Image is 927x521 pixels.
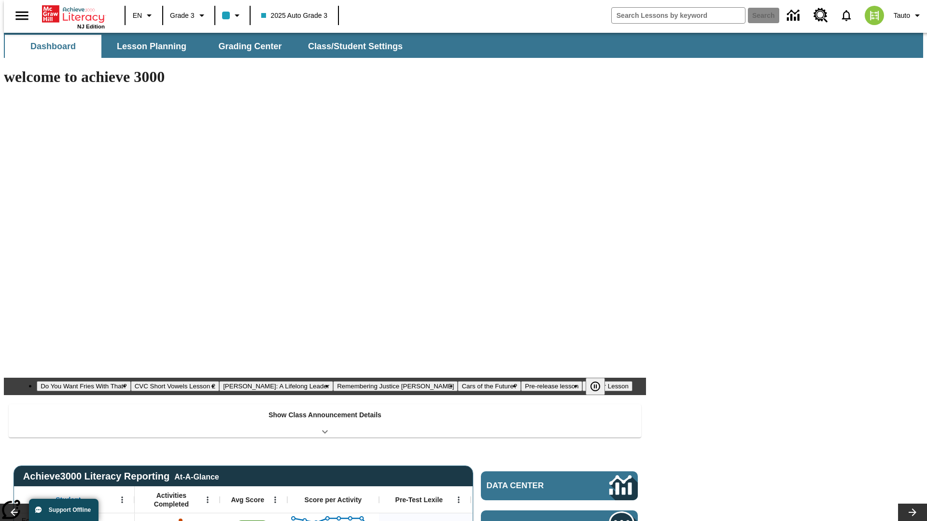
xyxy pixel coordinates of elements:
p: Show Class Announcement Details [268,410,381,420]
div: SubNavbar [4,33,923,58]
a: Home [42,4,105,24]
a: Data Center [481,471,638,500]
button: Language: EN, Select a language [128,7,159,24]
span: Support Offline [49,507,91,513]
span: Pre-Test Lexile [395,495,443,504]
h1: welcome to achieve 3000 [4,68,646,86]
button: Lesson Planning [103,35,200,58]
button: Slide 2 CVC Short Vowels Lesson 2 [131,381,219,391]
div: At-A-Glance [174,471,219,481]
img: avatar image [865,6,884,25]
span: EN [133,11,142,21]
button: Slide 1 Do You Want Fries With That? [37,381,131,391]
span: Achieve3000 Literacy Reporting [23,471,219,482]
div: Pause [586,378,615,395]
span: NJ Edition [77,24,105,29]
button: Pause [586,378,605,395]
button: Open Menu [115,493,129,507]
button: Class/Student Settings [300,35,410,58]
button: Support Offline [29,499,98,521]
button: Open side menu [8,1,36,30]
button: Slide 7 Career Lesson [582,381,632,391]
span: 2025 Auto Grade 3 [261,11,328,21]
span: Data Center [487,481,577,491]
a: Notifications [834,3,859,28]
span: Activities Completed [140,491,203,508]
button: Slide 3 Dianne Feinstein: A Lifelong Leader [219,381,333,391]
a: Data Center [781,2,808,29]
button: Profile/Settings [890,7,927,24]
button: Grading Center [202,35,298,58]
button: Class color is light blue. Change class color [218,7,247,24]
div: Home [42,3,105,29]
input: search field [612,8,745,23]
button: Slide 4 Remembering Justice O'Connor [333,381,458,391]
span: Student [56,495,81,504]
button: Select a new avatar [859,3,890,28]
button: Lesson carousel, Next [898,504,927,521]
button: Dashboard [5,35,101,58]
span: Avg Score [231,495,264,504]
span: Grade 3 [170,11,195,21]
div: Show Class Announcement Details [9,404,641,438]
button: Open Menu [451,493,466,507]
button: Slide 5 Cars of the Future? [458,381,521,391]
button: Grade: Grade 3, Select a grade [166,7,211,24]
a: Resource Center, Will open in new tab [808,2,834,28]
button: Open Menu [200,493,215,507]
button: Slide 6 Pre-release lesson [521,381,582,391]
span: Score per Activity [305,495,362,504]
span: Tauto [894,11,910,21]
div: SubNavbar [4,35,411,58]
button: Open Menu [268,493,282,507]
